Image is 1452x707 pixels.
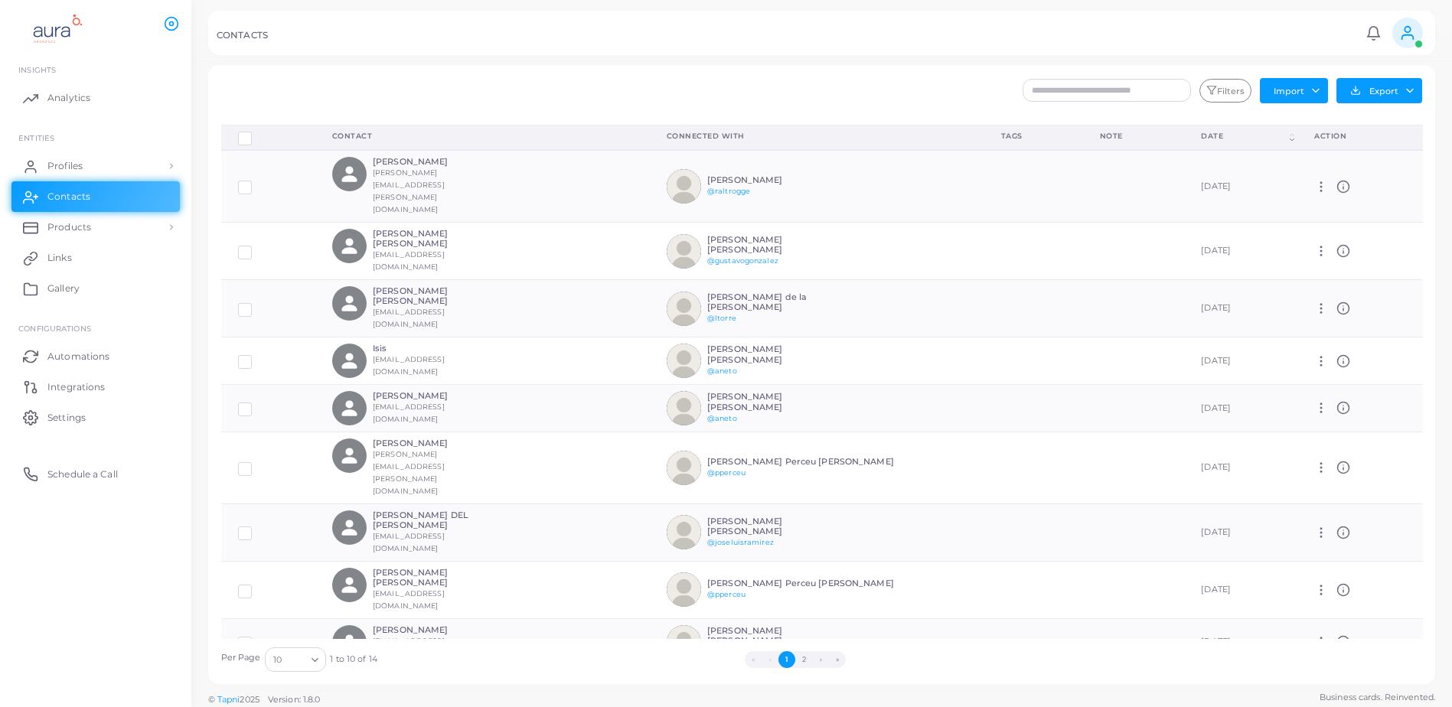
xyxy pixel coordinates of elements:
[11,83,180,113] a: Analytics
[208,693,320,706] span: ©
[47,468,118,481] span: Schedule a Call
[332,131,633,142] div: Contact
[707,457,894,467] h6: [PERSON_NAME] Perceu [PERSON_NAME]
[373,355,445,376] small: [EMAIL_ADDRESS][DOMAIN_NAME]
[11,243,180,273] a: Links
[1201,181,1281,193] div: [DATE]
[339,164,360,184] svg: person fill
[339,445,360,466] svg: person fill
[707,256,778,265] a: @gustavogonzalez
[667,515,701,549] img: avatar
[11,181,180,212] a: Contacts
[373,589,445,610] small: [EMAIL_ADDRESS][DOMAIN_NAME]
[221,652,261,664] label: Per Page
[1336,78,1422,103] button: Export
[707,538,774,546] a: @joseluisramirez
[377,651,1214,668] ul: Pagination
[11,458,180,489] a: Schedule a Call
[47,220,91,234] span: Products
[339,517,360,538] svg: person fill
[339,575,360,595] svg: person fill
[339,632,360,653] svg: person fill
[707,314,736,322] a: @ltorre
[273,652,282,668] span: 10
[707,468,746,477] a: @pperceu
[707,626,820,646] h6: [PERSON_NAME] [PERSON_NAME]
[1201,526,1281,539] div: [DATE]
[47,159,83,173] span: Profiles
[373,168,445,213] small: [PERSON_NAME][EMAIL_ADDRESS][PERSON_NAME][DOMAIN_NAME]
[217,30,268,41] h5: CONTACTS
[47,380,105,394] span: Integrations
[667,625,701,660] img: avatar
[373,450,445,495] small: [PERSON_NAME][EMAIL_ADDRESS][PERSON_NAME][DOMAIN_NAME]
[373,157,485,167] h6: [PERSON_NAME]
[667,572,701,607] img: avatar
[283,651,305,668] input: Search for option
[373,250,445,271] small: [EMAIL_ADDRESS][DOMAIN_NAME]
[11,151,180,181] a: Profiles
[707,392,820,412] h6: [PERSON_NAME] [PERSON_NAME]
[11,371,180,402] a: Integrations
[373,568,485,588] h6: [PERSON_NAME] [PERSON_NAME]
[18,324,91,333] span: Configurations
[339,350,360,371] svg: person fill
[778,651,795,668] button: Go to page 1
[1260,78,1328,103] button: Import
[667,292,701,326] img: avatar
[268,694,321,705] span: Version: 1.8.0
[707,367,737,375] a: @aneto
[1201,584,1281,596] div: [DATE]
[1320,691,1435,704] span: Business cards. Reinvented.
[373,637,445,657] small: [EMAIL_ADDRESS][DOMAIN_NAME]
[707,516,820,536] h6: [PERSON_NAME] [PERSON_NAME]
[373,308,445,328] small: [EMAIL_ADDRESS][DOMAIN_NAME]
[1100,131,1168,142] div: Note
[707,187,750,195] a: @raltrogge
[1201,461,1281,474] div: [DATE]
[667,451,701,485] img: avatar
[373,532,445,552] small: [EMAIL_ADDRESS][DOMAIN_NAME]
[221,125,315,150] th: Row-selection
[14,15,99,43] img: logo
[707,235,820,255] h6: [PERSON_NAME] [PERSON_NAME]
[373,438,485,448] h6: [PERSON_NAME]
[11,212,180,243] a: Products
[707,414,737,422] a: @aneto
[11,273,180,304] a: Gallery
[47,91,90,105] span: Analytics
[217,694,240,705] a: Tapni
[339,293,360,314] svg: person fill
[373,510,485,530] h6: [PERSON_NAME] DEL [PERSON_NAME]
[1201,636,1281,648] div: [DATE]
[373,391,485,401] h6: [PERSON_NAME]
[330,653,377,666] span: 1 to 10 of 14
[240,693,259,706] span: 2025
[47,350,109,363] span: Automations
[667,131,967,142] div: Connected With
[1201,302,1281,314] div: [DATE]
[339,398,360,419] svg: person fill
[795,651,812,668] button: Go to page 2
[373,229,485,249] h6: [PERSON_NAME] [PERSON_NAME]
[265,647,326,672] div: Search for option
[47,282,80,295] span: Gallery
[47,190,90,204] span: Contacts
[11,340,180,371] a: Automations
[1201,245,1281,257] div: [DATE]
[812,651,829,668] button: Go to next page
[373,286,485,306] h6: [PERSON_NAME] [PERSON_NAME]
[667,169,701,204] img: avatar
[373,344,485,353] h6: Isis
[373,402,445,423] small: [EMAIL_ADDRESS][DOMAIN_NAME]
[1201,402,1281,415] div: [DATE]
[1001,131,1066,142] div: Tags
[707,292,820,312] h6: [PERSON_NAME] de la [PERSON_NAME]
[11,402,180,432] a: Settings
[1199,79,1251,103] button: Filters
[707,175,820,185] h6: [PERSON_NAME]
[47,411,86,425] span: Settings
[667,344,701,378] img: avatar
[667,234,701,269] img: avatar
